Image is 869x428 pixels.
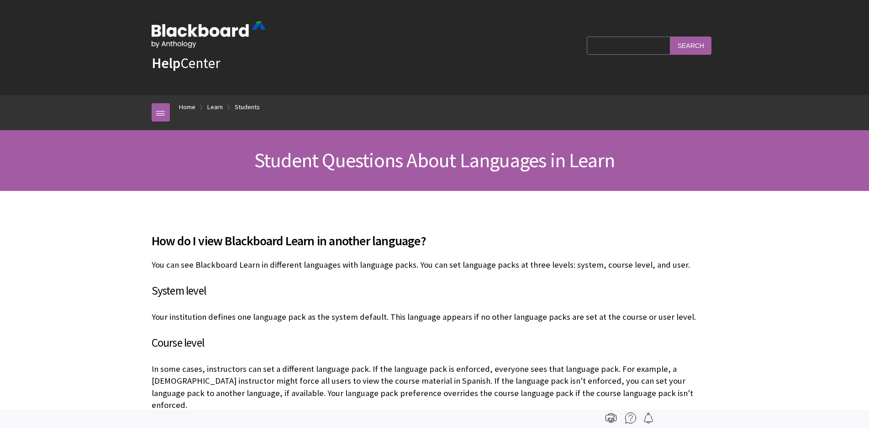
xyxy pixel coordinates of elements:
[152,259,718,271] p: You can see Blackboard Learn in different languages with language packs. You can set language pac...
[643,412,654,423] img: Follow this page
[606,412,616,423] img: Print
[152,231,718,250] span: How do I view Blackboard Learn in another language?
[152,363,718,411] p: In some cases, instructors can set a different language pack. If the language pack is enforced, e...
[207,101,223,113] a: Learn
[152,54,220,72] a: HelpCenter
[235,101,260,113] a: Students
[152,334,718,352] h3: Course level
[152,54,180,72] strong: Help
[670,37,711,54] input: Search
[179,101,195,113] a: Home
[254,148,615,173] span: Student Questions About Languages in Learn
[625,412,636,423] img: More help
[152,21,266,48] img: Blackboard by Anthology
[152,311,718,323] p: Your institution defines one language pack as the system default. This language appears if no oth...
[152,282,718,300] h3: System level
